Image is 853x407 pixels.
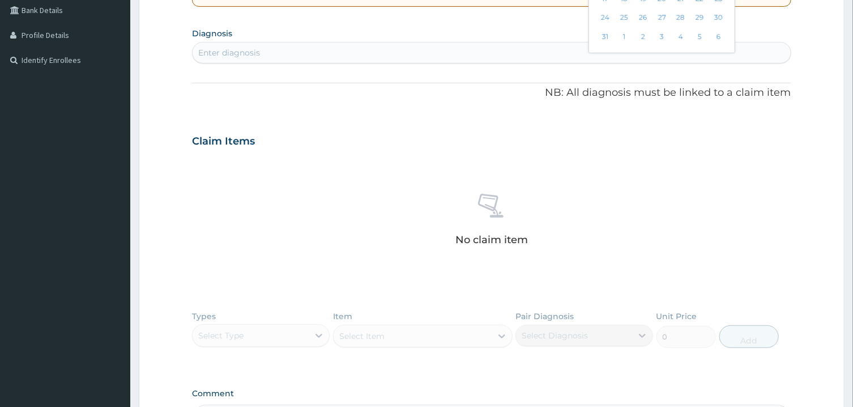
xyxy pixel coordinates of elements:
div: Choose Monday, September 1st, 2025 [616,28,633,45]
div: Choose Wednesday, September 3rd, 2025 [654,28,671,45]
div: Choose Thursday, September 4th, 2025 [672,28,689,45]
label: Comment [192,389,791,398]
div: Choose Tuesday, September 2nd, 2025 [634,28,651,45]
div: Choose Saturday, August 30th, 2025 [710,10,727,27]
div: Choose Friday, September 5th, 2025 [691,28,708,45]
label: Diagnosis [192,28,232,39]
p: NB: All diagnosis must be linked to a claim item [192,86,791,100]
div: Choose Monday, August 25th, 2025 [616,10,633,27]
div: Choose Sunday, August 24th, 2025 [597,10,614,27]
h3: Claim Items [192,135,255,148]
div: Choose Friday, August 29th, 2025 [691,10,708,27]
div: Choose Sunday, August 31st, 2025 [597,28,614,45]
div: Choose Thursday, August 28th, 2025 [672,10,689,27]
div: Choose Saturday, September 6th, 2025 [710,28,727,45]
div: Choose Tuesday, August 26th, 2025 [634,10,651,27]
div: Choose Wednesday, August 27th, 2025 [654,10,671,27]
div: Enter diagnosis [198,47,260,58]
p: No claim item [455,234,528,245]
